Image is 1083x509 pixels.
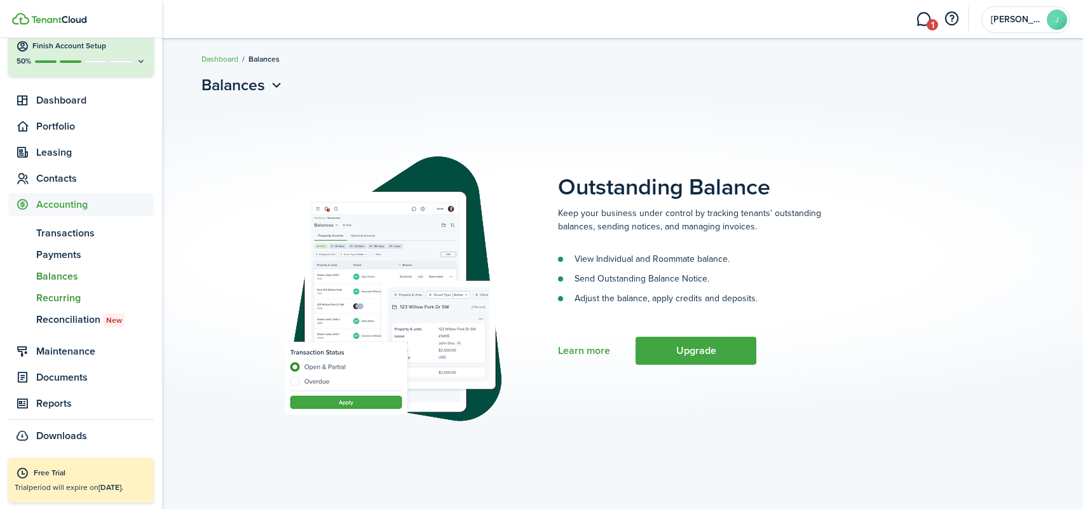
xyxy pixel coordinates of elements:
[558,272,850,285] li: Send Outstanding Balance Notice.
[36,312,154,327] span: Reconciliation
[8,222,154,244] a: Transactions
[36,226,154,241] span: Transactions
[911,3,936,36] a: Messaging
[8,266,154,287] a: Balances
[36,290,154,306] span: Recurring
[12,13,29,25] img: TenantCloud
[8,244,154,266] a: Payments
[8,309,154,330] a: ReconciliationNew
[16,56,32,67] p: 50%
[8,458,154,503] a: Free TrialTrialperiod will expire on[DATE].
[106,315,122,326] span: New
[636,337,756,365] button: Upgrade
[36,119,154,134] span: Portfolio
[201,74,265,97] span: Balances
[36,344,154,359] span: Maintenance
[29,482,123,493] span: period will expire on
[31,16,86,24] img: TenantCloud
[558,142,926,200] placeholder-page-title: Outstanding Balance
[249,53,280,65] span: Balances
[99,482,123,493] b: [DATE].
[201,74,285,97] button: Balances
[15,482,147,493] p: Trial
[941,8,962,30] button: Open resource center
[8,31,154,76] button: Finish Account Setup50%
[262,142,523,435] img: Subscription stub
[558,207,850,233] p: Keep your business under control by tracking tenants’ outstanding balances, sending notices, and ...
[36,197,154,212] span: Accounting
[558,345,610,356] a: Learn more
[36,370,154,385] span: Documents
[32,41,146,51] h4: Finish Account Setup
[34,467,147,480] div: Free Trial
[558,292,850,305] li: Adjust the balance, apply credits and deposits.
[8,392,154,415] a: Reports
[201,74,285,97] button: Open menu
[36,428,87,444] span: Downloads
[201,53,238,65] a: Dashboard
[558,252,850,266] li: View Individual and Roommate balance.
[1047,10,1067,30] avatar-text: J
[991,15,1042,24] span: Jeremy
[8,287,154,309] a: Recurring
[36,247,154,262] span: Payments
[36,145,154,160] span: Leasing
[36,269,154,284] span: Balances
[927,19,938,31] span: 1
[36,396,154,411] span: Reports
[36,171,154,186] span: Contacts
[36,93,154,108] span: Dashboard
